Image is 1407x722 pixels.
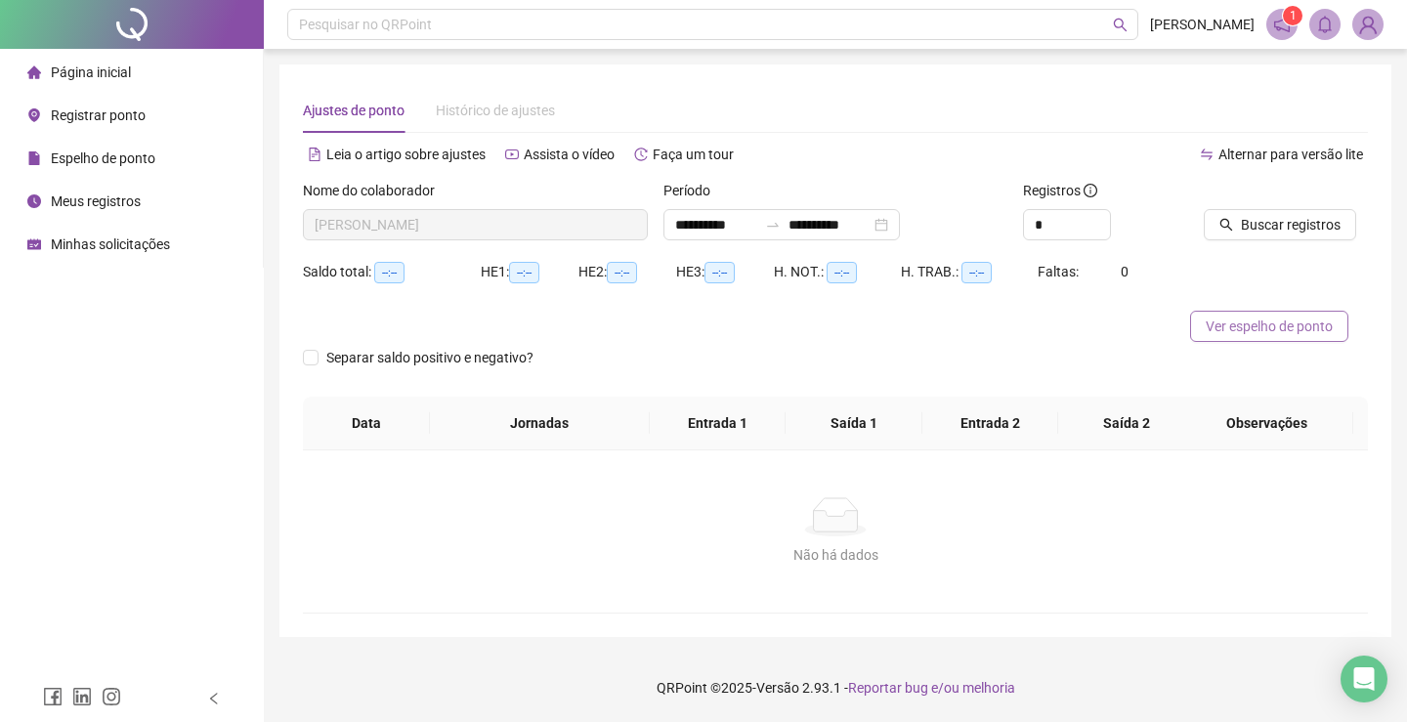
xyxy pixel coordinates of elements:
[650,397,787,450] th: Entrada 1
[207,692,221,705] span: left
[1353,10,1383,39] img: 22078
[315,210,636,239] span: THAIS MONTANARI SANTOS
[848,680,1015,696] span: Reportar bug e/ou melhoria
[481,261,578,283] div: HE 1:
[326,147,486,162] span: Leia o artigo sobre ajustes
[51,107,146,123] span: Registrar ponto
[72,687,92,706] span: linkedin
[43,687,63,706] span: facebook
[51,150,155,166] span: Espelho de ponto
[436,103,555,118] span: Histórico de ajustes
[1218,147,1363,162] span: Alternar para versão lite
[607,262,637,283] span: --:--
[27,151,41,165] span: file
[1204,209,1356,240] button: Buscar registros
[319,347,541,368] span: Separar saldo positivo e negativo?
[509,262,539,283] span: --:--
[308,148,321,161] span: file-text
[505,148,519,161] span: youtube
[27,108,41,122] span: environment
[326,544,1344,566] div: Não há dados
[756,680,799,696] span: Versão
[1283,6,1302,25] sup: 1
[774,261,901,283] div: H. NOT.:
[1196,412,1338,434] span: Observações
[663,180,723,201] label: Período
[1180,397,1353,450] th: Observações
[303,261,481,283] div: Saldo total:
[827,262,857,283] span: --:--
[1084,184,1097,197] span: info-circle
[922,397,1059,450] th: Entrada 2
[1121,264,1129,279] span: 0
[653,147,734,162] span: Faça um tour
[676,261,774,283] div: HE 3:
[51,64,131,80] span: Página inicial
[1316,16,1334,33] span: bell
[765,217,781,233] span: to
[1150,14,1255,35] span: [PERSON_NAME]
[1200,148,1214,161] span: swap
[1113,18,1128,32] span: search
[27,237,41,251] span: schedule
[1038,264,1082,279] span: Faltas:
[634,148,648,161] span: history
[430,397,650,450] th: Jornadas
[1219,218,1233,232] span: search
[786,397,922,450] th: Saída 1
[51,236,170,252] span: Minhas solicitações
[303,397,430,450] th: Data
[524,147,615,162] span: Assista o vídeo
[704,262,735,283] span: --:--
[1341,656,1387,702] div: Open Intercom Messenger
[102,687,121,706] span: instagram
[51,193,141,209] span: Meus registros
[1290,9,1297,22] span: 1
[1206,316,1333,337] span: Ver espelho de ponto
[901,261,1038,283] div: H. TRAB.:
[27,194,41,208] span: clock-circle
[1273,16,1291,33] span: notification
[578,261,676,283] div: HE 2:
[374,262,405,283] span: --:--
[961,262,992,283] span: --:--
[303,103,405,118] span: Ajustes de ponto
[303,180,448,201] label: Nome do colaborador
[1023,180,1097,201] span: Registros
[27,65,41,79] span: home
[1058,397,1195,450] th: Saída 2
[1241,214,1341,235] span: Buscar registros
[765,217,781,233] span: swap-right
[1190,311,1348,342] button: Ver espelho de ponto
[264,654,1407,722] footer: QRPoint © 2025 - 2.93.1 -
